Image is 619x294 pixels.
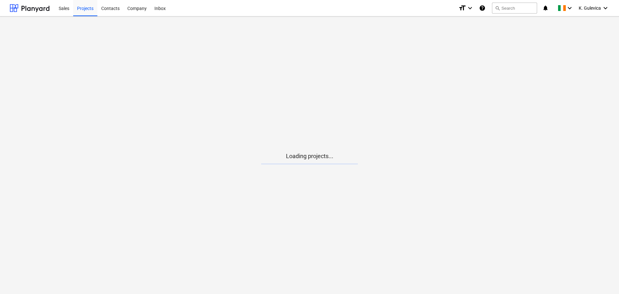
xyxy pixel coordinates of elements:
i: keyboard_arrow_down [466,4,474,12]
i: keyboard_arrow_down [566,4,574,12]
i: notifications [542,4,549,12]
button: Search [492,3,537,14]
span: K. Gulevica [579,5,601,11]
i: Knowledge base [479,4,486,12]
i: keyboard_arrow_down [602,4,609,12]
span: search [495,5,500,11]
i: format_size [458,4,466,12]
p: Loading projects... [261,152,358,160]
